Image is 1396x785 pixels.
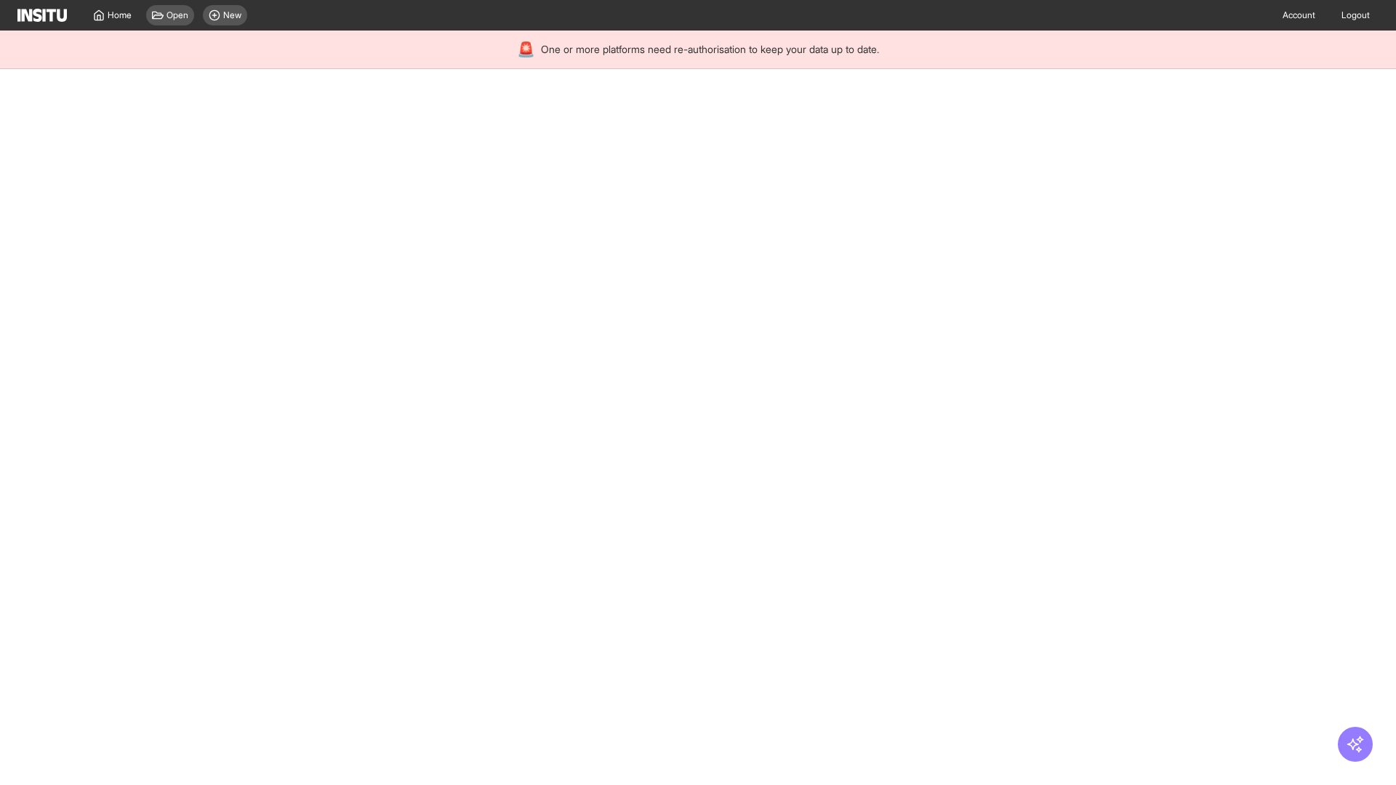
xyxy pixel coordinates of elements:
[541,42,879,57] span: One or more platforms need re-authorisation to keep your data up to date.
[167,9,188,21] span: Open
[17,9,67,22] img: Logo
[517,39,535,60] div: 🚨
[223,9,241,21] span: New
[108,9,132,21] span: Home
